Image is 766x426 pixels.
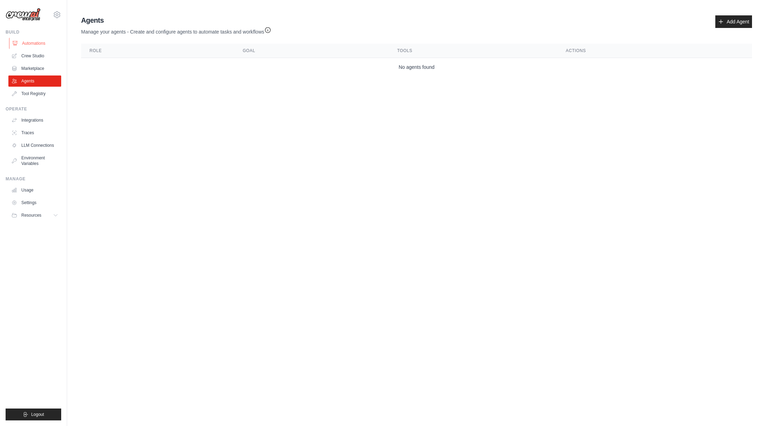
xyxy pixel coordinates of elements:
[81,25,271,35] p: Manage your agents - Create and configure agents to automate tasks and workflows
[8,152,61,169] a: Environment Variables
[8,50,61,62] a: Crew Studio
[81,58,752,77] td: No agents found
[715,15,752,28] a: Add Agent
[6,29,61,35] div: Build
[6,176,61,182] div: Manage
[6,409,61,420] button: Logout
[557,44,752,58] th: Actions
[8,185,61,196] a: Usage
[8,63,61,74] a: Marketplace
[31,412,44,417] span: Logout
[81,15,271,25] h2: Agents
[6,8,41,21] img: Logo
[8,140,61,151] a: LLM Connections
[8,210,61,221] button: Resources
[8,127,61,138] a: Traces
[81,44,234,58] th: Role
[8,197,61,208] a: Settings
[9,38,62,49] a: Automations
[21,212,41,218] span: Resources
[389,44,557,58] th: Tools
[234,44,389,58] th: Goal
[6,106,61,112] div: Operate
[8,75,61,87] a: Agents
[8,88,61,99] a: Tool Registry
[8,115,61,126] a: Integrations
